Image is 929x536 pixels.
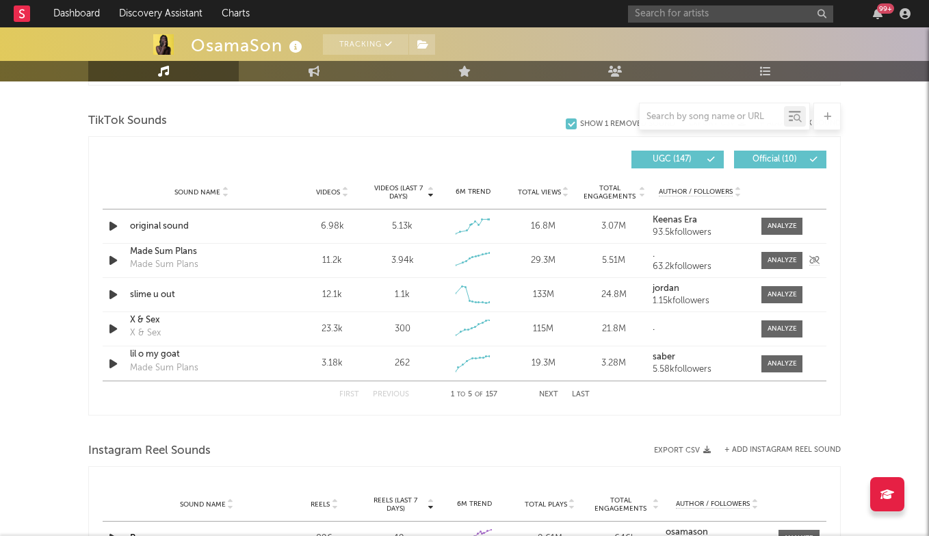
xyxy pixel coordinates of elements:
span: Reels [311,500,330,509]
div: 5.58k followers [653,365,748,374]
button: UGC(147) [631,151,724,168]
div: 3.94k [391,254,414,268]
a: jordan [653,284,748,294]
div: 12.1k [300,288,364,302]
div: 24.8M [582,288,646,302]
div: 93.5k followers [653,228,748,238]
div: 115M [512,322,575,336]
span: Sound Name [174,188,220,196]
span: Total Engagements [582,184,638,201]
span: of [475,392,483,398]
div: + Add Instagram Reel Sound [711,446,841,454]
a: Made Sum Plans [130,245,273,259]
div: 3.28M [582,357,646,370]
strong: . [653,323,655,332]
button: Export CSV [654,446,711,455]
div: 29.3M [512,254,575,268]
a: original sound [130,220,273,233]
div: 133M [512,288,575,302]
a: Keenas Era [653,216,748,225]
span: Total Engagements [591,496,651,513]
button: Next [539,391,558,398]
span: to [457,392,465,398]
span: UGC ( 147 ) [640,155,703,164]
div: 6.98k [300,220,364,233]
a: saber [653,353,748,362]
strong: jordan [653,284,679,293]
span: Reels (last 7 days) [365,496,426,513]
span: Sound Name [180,500,226,509]
div: 1 5 157 [436,387,512,403]
button: Official(10) [734,151,826,168]
button: First [339,391,359,398]
div: 11.2k [300,254,364,268]
div: 1.1k [395,288,410,302]
div: 63.2k followers [653,262,748,272]
button: + Add Instagram Reel Sound [724,446,841,454]
span: Author / Followers [676,500,750,509]
span: Total Plays [525,500,567,509]
div: 6M Trend [441,187,505,197]
strong: saber [653,353,675,361]
a: lil o my goat [130,348,273,361]
div: 21.8M [582,322,646,336]
span: Total Views [518,188,561,196]
strong: Keenas Era [653,216,697,225]
div: 23.3k [300,322,364,336]
span: Author / Followers [659,188,733,196]
input: Search for artists [628,5,833,23]
div: 300 [395,322,410,336]
span: Official ( 10 ) [743,155,806,164]
div: 1.15k followers [653,296,748,306]
div: 99 + [877,3,894,14]
div: 16.8M [512,220,575,233]
button: Last [572,391,590,398]
span: Videos [316,188,340,196]
a: . [653,323,748,333]
a: . [653,250,748,259]
button: Tracking [323,34,408,55]
div: 262 [395,357,410,370]
a: X & Sex [130,314,273,327]
div: 19.3M [512,357,575,370]
span: Instagram Reel Sounds [88,443,211,459]
a: slime u out [130,288,273,302]
div: OsamaSon [191,34,306,57]
input: Search by song name or URL [640,112,784,123]
div: 5.51M [582,254,646,268]
div: 3.18k [300,357,364,370]
div: Made Sum Plans [130,361,198,375]
span: Videos (last 7 days) [371,184,426,201]
button: Previous [373,391,409,398]
div: 3.07M [582,220,646,233]
div: X & Sex [130,327,161,340]
div: 5.13k [392,220,413,233]
strong: . [653,250,655,259]
div: Made Sum Plans [130,258,198,272]
button: 99+ [873,8,882,19]
div: 6M Trend [441,499,509,509]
